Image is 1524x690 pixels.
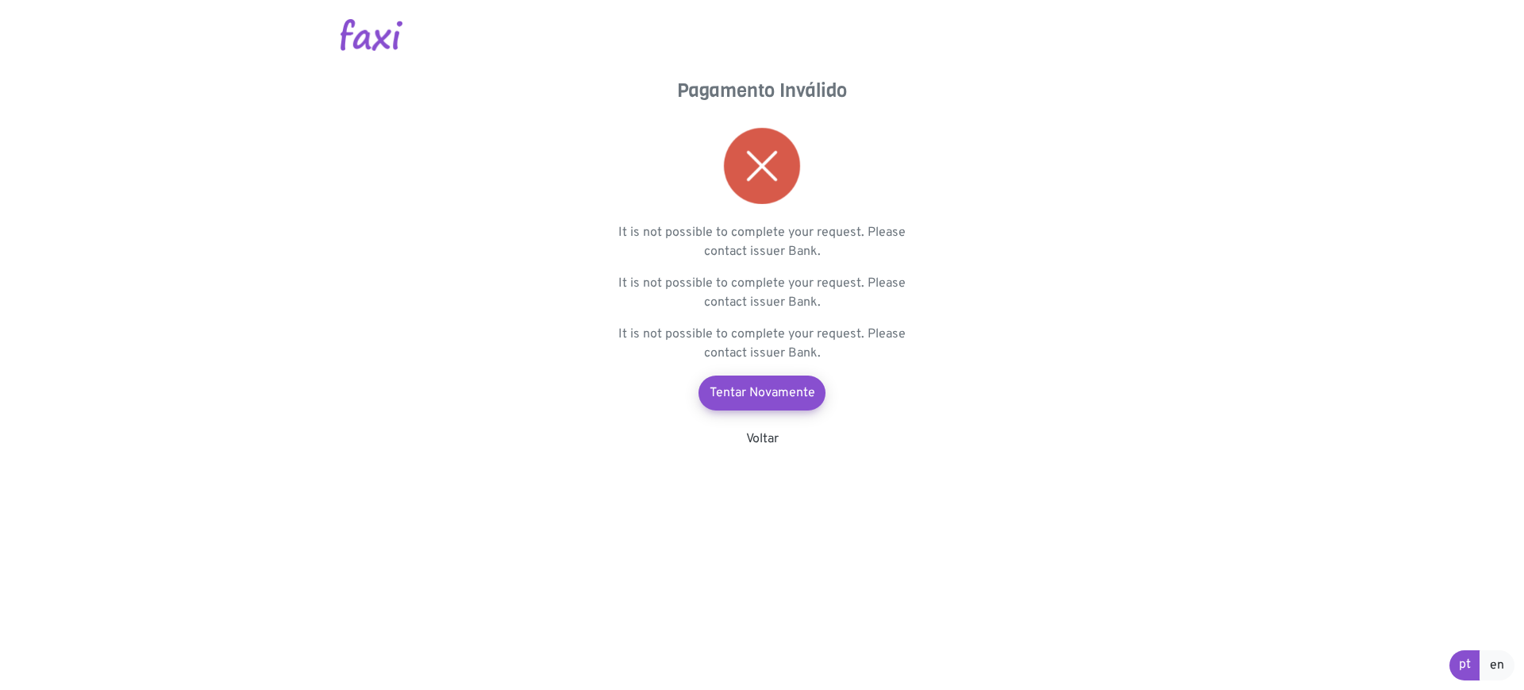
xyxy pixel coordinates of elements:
[603,79,921,102] h4: Pagamento Inválido
[1449,650,1480,680] a: pt
[724,128,800,204] img: error
[603,274,921,312] p: It is not possible to complete your request. Please contact issuer Bank.
[746,431,779,447] a: Voltar
[1480,650,1514,680] a: en
[603,223,921,261] p: It is not possible to complete your request. Please contact issuer Bank.
[603,325,921,363] p: It is not possible to complete your request. Please contact issuer Bank.
[698,376,825,411] a: Tentar Novamente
